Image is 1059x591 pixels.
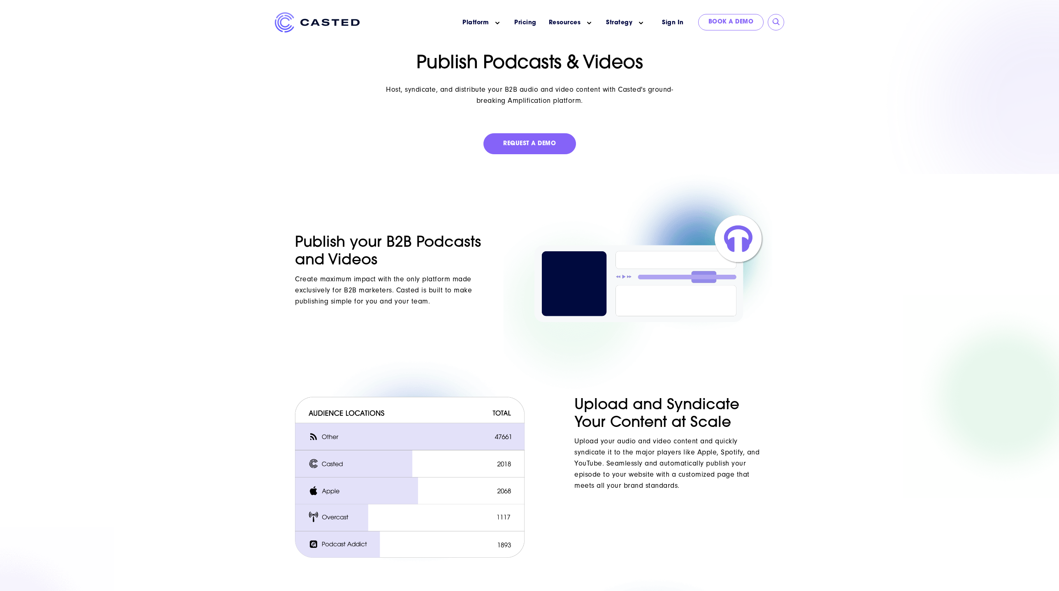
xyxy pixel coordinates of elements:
[652,14,694,32] a: Sign In
[514,19,536,27] a: Pricing
[275,12,360,32] img: Casted_Logo_Horizontal_FullColor_PUR_BLUE
[295,234,485,270] h2: Publish your B2B Podcasts and Videos
[295,273,485,307] p: Create maximum impact with the only platform made exclusively for B2B marketers. Casted is built ...
[534,215,764,322] img: 2022Webstie _ Audio_Podcast Content-1
[462,19,489,27] a: Platform
[574,397,764,432] h2: Upload and Syndicate Your Content at Scale
[295,397,525,558] img: 2022Website _ Audience Locations
[549,19,581,27] a: Resources
[772,18,780,26] input: Submit
[483,133,576,155] a: Request a Demo
[606,19,632,27] a: Strategy
[372,12,652,33] nav: Main menu
[698,14,764,30] a: Book a Demo
[574,436,764,491] p: Upload your audio and video content and quickly syndicate it to the major players like Apple, Spo...
[375,84,684,106] p: Host, syndicate, and distribute your B2B audio and video content with Casted's ground-breaking Am...
[375,53,684,75] h1: Publish Podcasts & Videos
